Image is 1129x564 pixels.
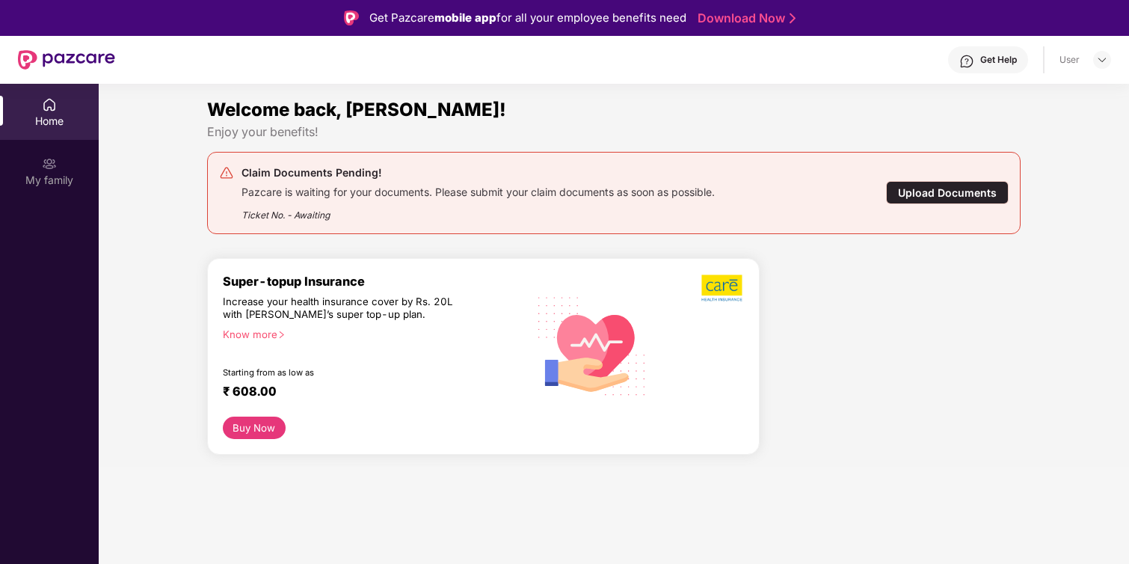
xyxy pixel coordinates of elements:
[42,156,57,171] img: svg+xml;base64,PHN2ZyB3aWR0aD0iMjAiIGhlaWdodD0iMjAiIHZpZXdCb3g9IjAgMCAyMCAyMCIgZmlsbD0ibm9uZSIgeG...
[223,367,464,378] div: Starting from as low as
[242,164,715,182] div: Claim Documents Pending!
[223,417,286,439] button: Buy Now
[980,54,1017,66] div: Get Help
[1096,54,1108,66] img: svg+xml;base64,PHN2ZyBpZD0iRHJvcGRvd24tMzJ4MzIiIHhtbG5zPSJodHRwOi8vd3d3LnczLm9yZy8yMDAwL3N2ZyIgd2...
[790,10,796,26] img: Stroke
[701,274,744,302] img: b5dec4f62d2307b9de63beb79f102df3.png
[219,165,234,180] img: svg+xml;base64,PHN2ZyB4bWxucz0iaHR0cDovL3d3dy53My5vcmcvMjAwMC9zdmciIHdpZHRoPSIyNCIgaGVpZ2h0PSIyNC...
[698,10,791,26] a: Download Now
[223,384,512,402] div: ₹ 608.00
[242,199,715,222] div: Ticket No. - Awaiting
[1059,54,1080,66] div: User
[223,328,518,339] div: Know more
[369,9,686,27] div: Get Pazcare for all your employee benefits need
[223,295,462,322] div: Increase your health insurance cover by Rs. 20L with [PERSON_NAME]’s super top-up plan.
[42,97,57,112] img: svg+xml;base64,PHN2ZyBpZD0iSG9tZSIgeG1sbnM9Imh0dHA6Ly93d3cudzMub3JnLzIwMDAvc3ZnIiB3aWR0aD0iMjAiIG...
[18,50,115,70] img: New Pazcare Logo
[242,182,715,199] div: Pazcare is waiting for your documents. Please submit your claim documents as soon as possible.
[207,124,1021,140] div: Enjoy your benefits!
[434,10,496,25] strong: mobile app
[886,181,1009,204] div: Upload Documents
[527,279,657,411] img: svg+xml;base64,PHN2ZyB4bWxucz0iaHR0cDovL3d3dy53My5vcmcvMjAwMC9zdmciIHhtbG5zOnhsaW5rPSJodHRwOi8vd3...
[207,99,506,120] span: Welcome back, [PERSON_NAME]!
[959,54,974,69] img: svg+xml;base64,PHN2ZyBpZD0iSGVscC0zMngzMiIgeG1sbnM9Imh0dHA6Ly93d3cudzMub3JnLzIwMDAvc3ZnIiB3aWR0aD...
[223,274,527,289] div: Super-topup Insurance
[277,331,286,339] span: right
[344,10,359,25] img: Logo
